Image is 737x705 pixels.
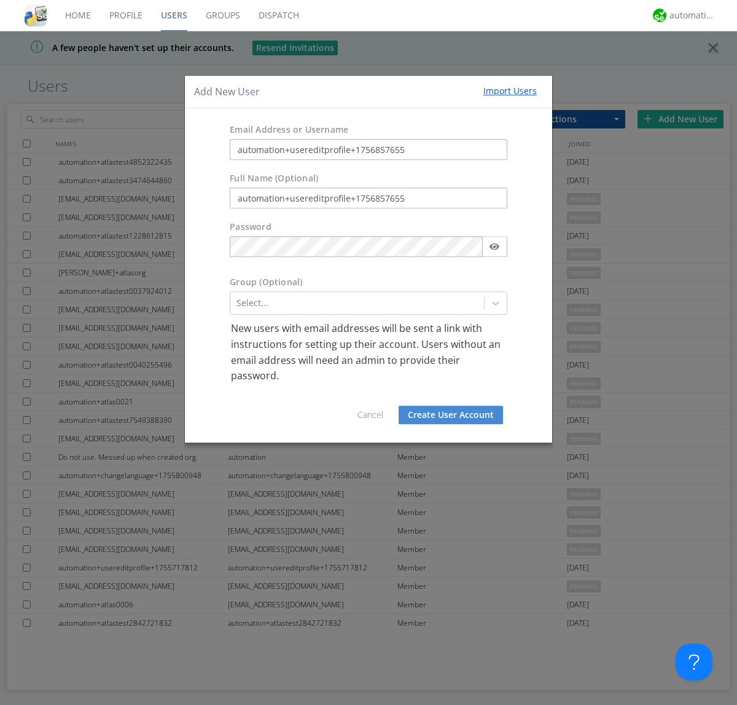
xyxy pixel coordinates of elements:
[230,221,271,234] label: Password
[399,406,503,424] button: Create User Account
[230,124,348,136] label: Email Address or Username
[231,321,506,384] p: New users with email addresses will be sent a link with instructions for setting up their account...
[25,4,47,26] img: cddb5a64eb264b2086981ab96f4c1ba7
[669,9,716,22] div: automation+atlas
[357,409,383,420] a: Cancel
[194,85,260,99] h4: Add New User
[230,277,302,289] label: Group (Optional)
[653,9,666,22] img: d2d01cd9b4174d08988066c6d424eccd
[230,188,507,209] input: Julie Appleseed
[483,85,537,97] div: Import Users
[230,140,507,160] input: e.g. email@address.com, Housekeeping1
[230,173,318,185] label: Full Name (Optional)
